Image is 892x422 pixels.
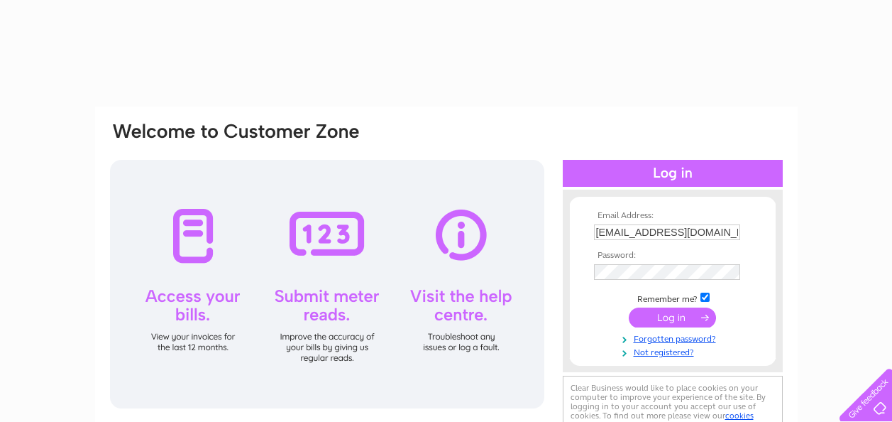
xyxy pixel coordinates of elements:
td: Remember me? [590,291,755,305]
th: Email Address: [590,211,755,221]
a: Not registered? [594,345,755,358]
a: Forgotten password? [594,331,755,345]
th: Password: [590,251,755,261]
input: Submit [629,308,716,328]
